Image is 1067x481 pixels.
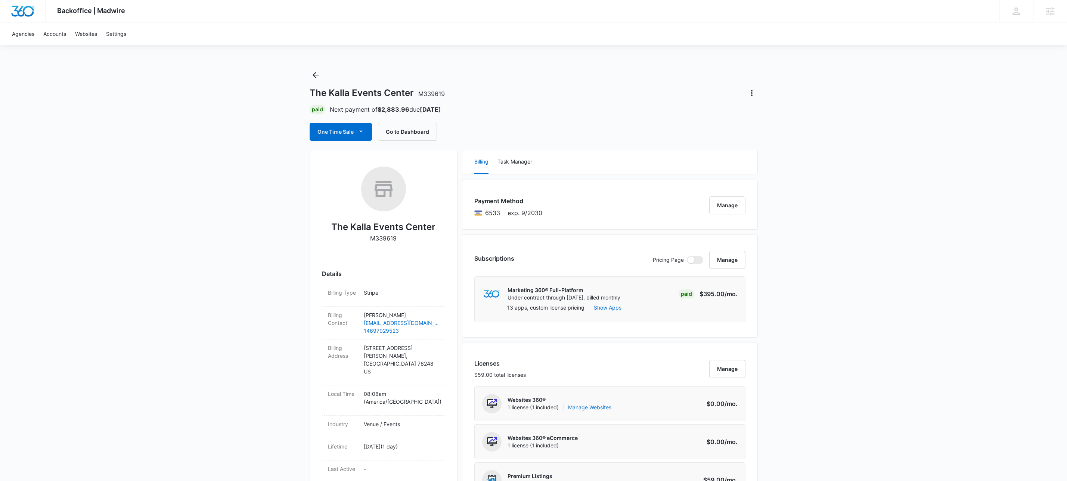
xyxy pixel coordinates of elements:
h1: The Kalla Events Center [310,87,445,99]
p: $395.00 [700,289,738,298]
strong: [DATE] [420,106,441,113]
dt: Last Active [328,465,358,473]
a: 14697929523 [364,327,439,335]
div: Billing Contact[PERSON_NAME][EMAIL_ADDRESS][DOMAIN_NAME]14697929523 [322,307,445,339]
dt: Lifetime [328,443,358,450]
dt: Industry [328,420,358,428]
button: Go to Dashboard [378,123,437,141]
span: Visa ending with [485,208,500,217]
div: Billing TypeStripe [322,284,445,307]
a: Settings [102,22,131,45]
p: Venue / Events [364,420,439,428]
a: Accounts [39,22,71,45]
button: Task Manager [497,150,532,174]
dt: Billing Address [328,344,358,360]
button: One Time Sale [310,123,372,141]
span: /mo. [725,290,738,298]
p: $0.00 [702,437,738,446]
p: Websites 360® [508,396,611,404]
p: 08:08am ( America/[GEOGRAPHIC_DATA] ) [364,390,439,406]
p: - [364,465,439,473]
a: Agencies [7,22,39,45]
span: exp. 9/2030 [508,208,542,217]
p: Premium Listings [508,472,552,480]
p: 13 apps, custom license pricing [507,304,584,311]
dt: Local Time [328,390,358,398]
span: M339619 [418,90,445,97]
h3: Payment Method [474,196,542,205]
p: [STREET_ADDRESS] [PERSON_NAME] , [GEOGRAPHIC_DATA] 76248 US [364,344,439,375]
button: Manage [709,251,745,269]
dt: Billing Contact [328,311,358,327]
span: 1 license (1 included) [508,442,578,449]
p: Next payment of due [330,105,441,114]
span: Details [322,269,342,278]
h2: The Kalla Events Center [331,220,435,234]
img: marketing360Logo [484,290,500,298]
a: Websites [71,22,102,45]
p: Stripe [364,289,439,297]
div: IndustryVenue / Events [322,416,445,438]
p: $0.00 [702,399,738,408]
dt: Billing Type [328,289,358,297]
h3: Subscriptions [474,254,514,263]
strong: $2,883.96 [378,106,409,113]
button: Manage [709,196,745,214]
p: M339619 [370,234,397,243]
span: 1 license (1 included) [508,404,611,411]
a: Manage Websites [568,404,611,411]
p: Marketing 360® Full-Platform [508,286,620,294]
p: $59.00 total licenses [474,371,526,379]
button: Show Apps [594,304,621,311]
p: [DATE] ( 1 day ) [364,443,439,450]
div: Paid [310,105,325,114]
button: Actions [746,87,758,99]
p: Pricing Page [653,256,684,264]
button: Back [310,69,322,81]
a: [EMAIL_ADDRESS][DOMAIN_NAME] [364,319,439,327]
p: [PERSON_NAME] [364,311,439,319]
button: Manage [709,360,745,378]
div: Paid [679,289,694,298]
div: Billing Address[STREET_ADDRESS][PERSON_NAME],[GEOGRAPHIC_DATA] 76248US [322,339,445,385]
p: Under contract through [DATE], billed monthly [508,294,620,301]
p: Websites 360® eCommerce [508,434,578,442]
button: Billing [474,150,488,174]
span: /mo. [725,400,738,407]
h3: Licenses [474,359,526,368]
span: Backoffice | Madwire [57,7,125,15]
span: /mo. [725,438,738,446]
div: Local Time08:08am (America/[GEOGRAPHIC_DATA]) [322,385,445,416]
div: Lifetime[DATE](1 day) [322,438,445,460]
